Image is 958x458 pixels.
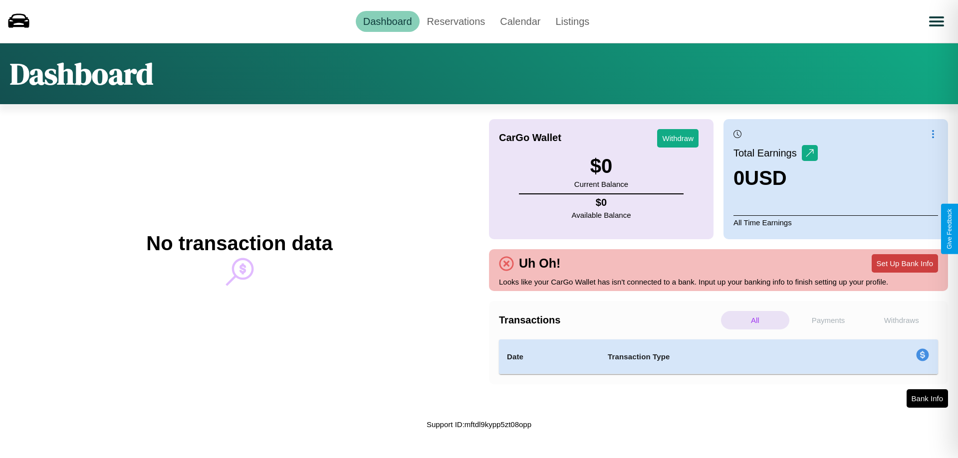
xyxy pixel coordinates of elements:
h1: Dashboard [10,53,153,94]
a: Listings [548,11,597,32]
p: All Time Earnings [733,215,938,229]
a: Calendar [492,11,548,32]
h4: $ 0 [572,197,631,208]
h4: CarGo Wallet [499,132,561,144]
p: Support ID: mftdl9kypp5zt08opp [427,418,531,431]
button: Set Up Bank Info [872,254,938,273]
p: Current Balance [574,177,628,191]
h2: No transaction data [146,232,332,255]
h4: Date [507,351,592,363]
h3: $ 0 [574,155,628,177]
h4: Transactions [499,314,718,326]
button: Open menu [923,7,951,35]
p: Payments [794,311,863,329]
button: Withdraw [657,129,699,148]
p: Available Balance [572,208,631,222]
p: Withdraws [867,311,936,329]
h4: Uh Oh! [514,256,565,271]
p: All [721,311,789,329]
table: simple table [499,339,938,374]
h3: 0 USD [733,167,818,189]
h4: Transaction Type [608,351,834,363]
p: Looks like your CarGo Wallet has isn't connected to a bank. Input up your banking info to finish ... [499,275,938,289]
button: Bank Info [907,389,948,408]
a: Dashboard [356,11,420,32]
div: Give Feedback [946,209,953,249]
p: Total Earnings [733,144,802,162]
a: Reservations [420,11,493,32]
